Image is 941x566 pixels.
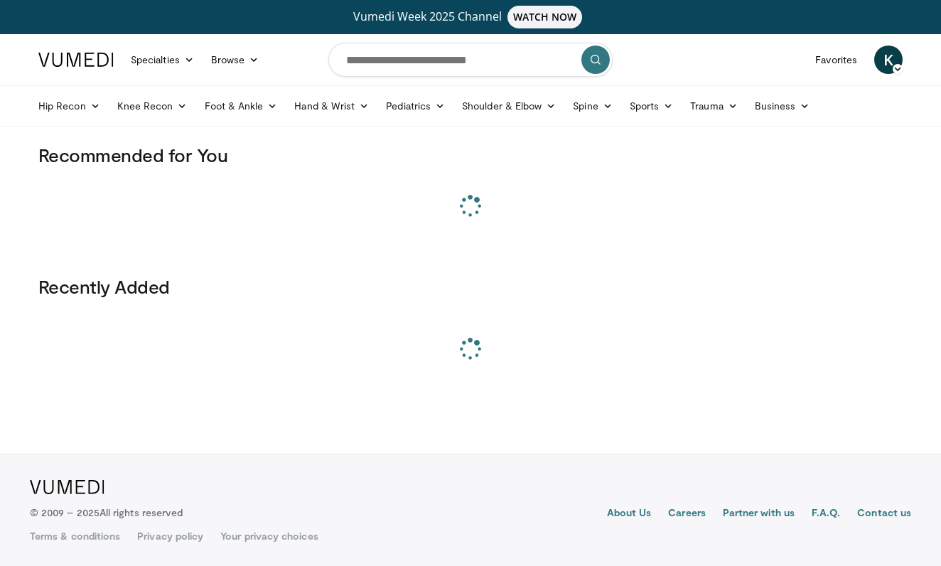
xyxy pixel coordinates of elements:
[30,506,183,520] p: © 2009 – 2025
[857,506,911,523] a: Contact us
[807,46,866,74] a: Favorites
[109,92,196,120] a: Knee Recon
[564,92,620,120] a: Spine
[122,46,203,74] a: Specialties
[286,92,377,120] a: Hand & Wrist
[377,92,453,120] a: Pediatrics
[453,92,564,120] a: Shoulder & Elbow
[723,506,795,523] a: Partner with us
[621,92,682,120] a: Sports
[607,506,652,523] a: About Us
[100,506,183,518] span: All rights reserved
[507,6,583,28] span: WATCH NOW
[668,506,706,523] a: Careers
[38,53,114,67] img: VuMedi Logo
[812,506,840,523] a: F.A.Q.
[196,92,286,120] a: Foot & Ankle
[30,480,104,494] img: VuMedi Logo
[137,529,203,543] a: Privacy policy
[30,92,109,120] a: Hip Recon
[746,92,819,120] a: Business
[874,46,903,74] a: K
[38,144,903,166] h3: Recommended for You
[41,6,900,28] a: Vumedi Week 2025 ChannelWATCH NOW
[328,43,613,77] input: Search topics, interventions
[682,92,746,120] a: Trauma
[38,275,903,298] h3: Recently Added
[30,529,120,543] a: Terms & conditions
[203,46,268,74] a: Browse
[220,529,318,543] a: Your privacy choices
